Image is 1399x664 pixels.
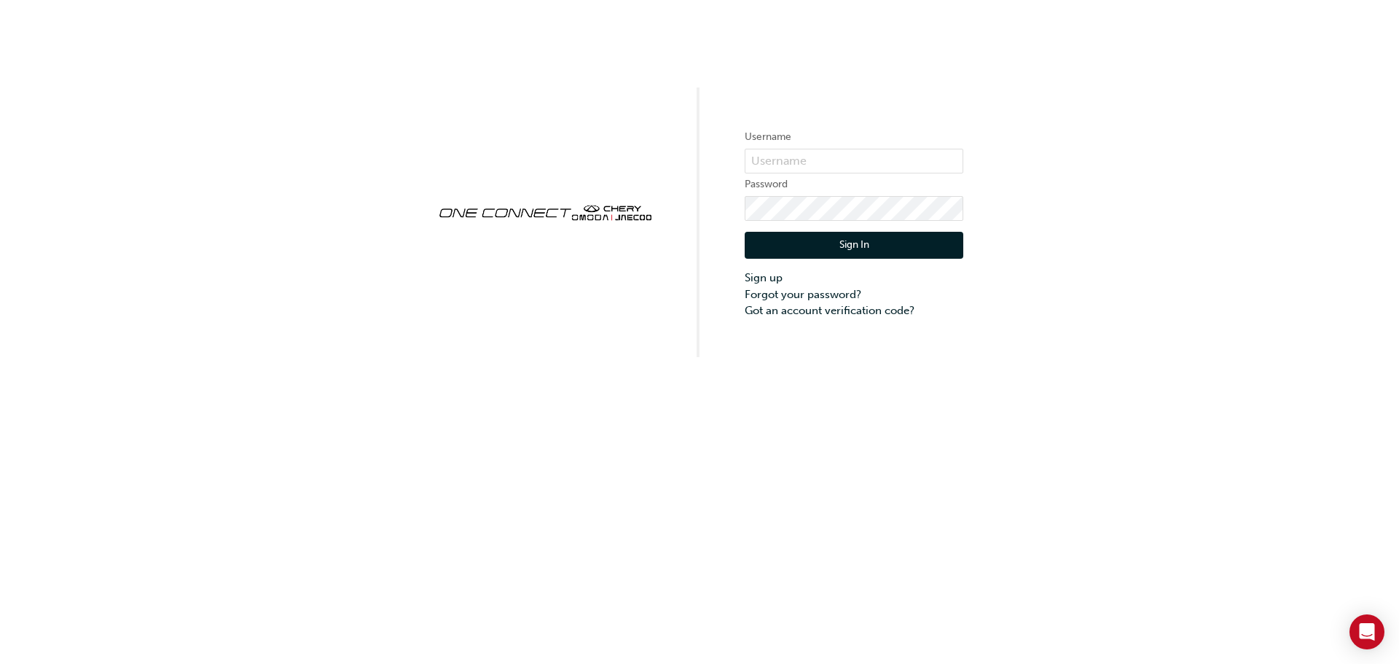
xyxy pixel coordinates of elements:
a: Forgot your password? [745,286,963,303]
img: oneconnect [436,192,654,230]
div: Open Intercom Messenger [1349,614,1384,649]
a: Sign up [745,270,963,286]
label: Password [745,176,963,193]
a: Got an account verification code? [745,302,963,319]
input: Username [745,149,963,173]
button: Sign In [745,232,963,259]
label: Username [745,128,963,146]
